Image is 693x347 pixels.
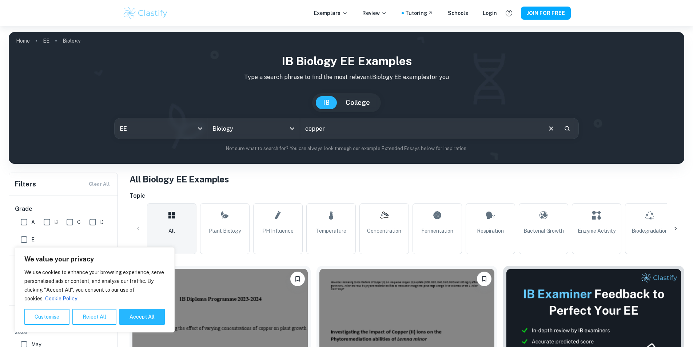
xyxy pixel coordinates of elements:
span: Fermentation [421,227,453,235]
span: Plant Biology [209,227,241,235]
p: We value your privacy [24,255,165,264]
span: E [31,236,35,244]
span: Respiration [477,227,504,235]
button: Help and Feedback [503,7,515,19]
button: Customise [24,309,69,325]
a: Tutoring [405,9,433,17]
a: Login [483,9,497,17]
p: We use cookies to enhance your browsing experience, serve personalised ads or content, and analys... [24,268,165,303]
h6: Topic [130,192,684,200]
button: Accept All [119,309,165,325]
span: pH Influence [262,227,294,235]
button: IB [316,96,337,109]
div: We value your privacy [15,247,175,332]
span: D [100,218,104,226]
button: Please log in to bookmark exemplars [290,272,305,286]
h6: Filters [15,179,36,189]
button: College [338,96,377,109]
a: Schools [448,9,468,17]
span: Concentration [367,227,401,235]
button: Please log in to bookmark exemplars [477,272,491,286]
span: Enzyme Activity [578,227,616,235]
span: A [31,218,35,226]
button: Reject All [72,309,116,325]
input: E.g. photosynthesis, coffee and protein, HDI and diabetes... [300,118,541,139]
h6: Grade [15,205,112,213]
p: Not sure what to search for? You can always look through our example Extended Essays below for in... [15,145,678,152]
span: C [77,218,81,226]
button: Search [561,122,573,135]
span: Temperature [316,227,346,235]
span: B [54,218,58,226]
p: Review [362,9,387,17]
h1: All Biology EE Examples [130,173,684,186]
h1: IB Biology EE examples [15,52,678,70]
span: Bacterial Growth [523,227,564,235]
button: JOIN FOR FREE [521,7,571,20]
p: Type a search phrase to find the most relevant Biology EE examples for you [15,73,678,82]
a: Home [16,36,30,46]
div: EE [115,118,207,139]
span: 2026 [15,329,112,336]
button: Open [287,123,297,134]
span: Biodegradation [632,227,668,235]
a: Cookie Policy [45,295,77,302]
p: Biology [63,37,80,45]
span: All [168,227,175,235]
p: Exemplars [314,9,348,17]
a: EE [43,36,49,46]
img: profile cover [9,32,684,164]
button: Clear [544,122,558,135]
img: Clastify logo [123,6,169,20]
